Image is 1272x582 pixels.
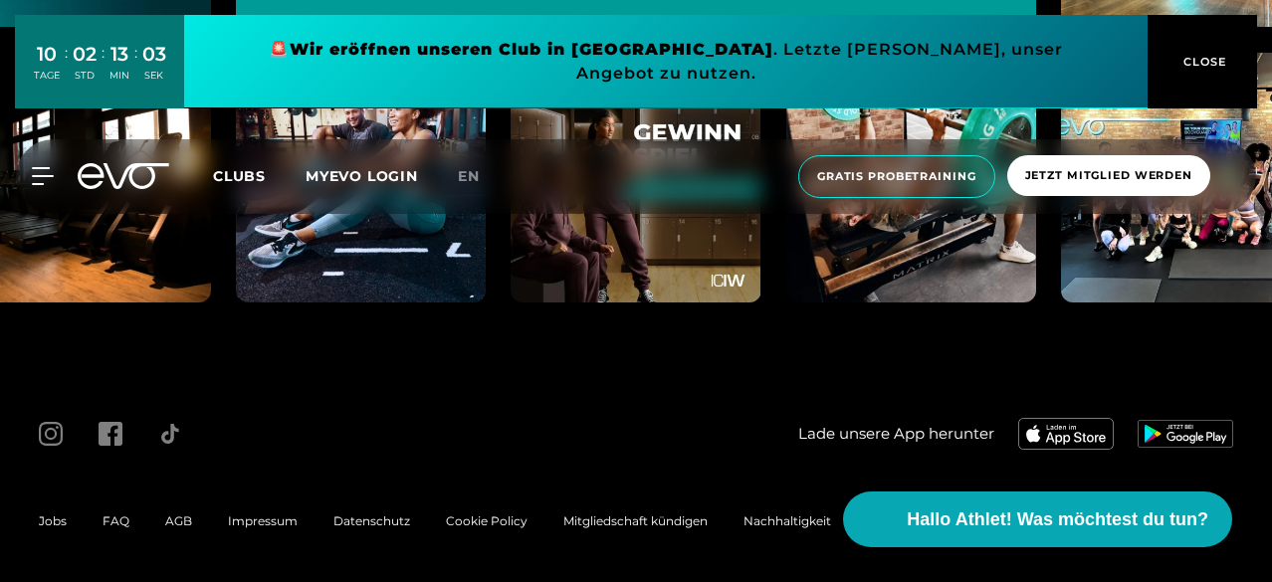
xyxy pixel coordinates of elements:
[102,42,105,95] div: :
[1138,420,1233,448] img: evofitness app
[103,513,129,528] a: FAQ
[73,40,97,69] div: 02
[333,513,410,528] a: Datenschutz
[1178,53,1227,71] span: CLOSE
[1025,167,1192,184] span: Jetzt Mitglied werden
[34,40,60,69] div: 10
[109,69,129,83] div: MIN
[1018,418,1114,450] img: evofitness app
[73,69,97,83] div: STD
[306,167,418,185] a: MYEVO LOGIN
[142,69,166,83] div: SEK
[743,513,831,528] a: Nachhaltigkeit
[792,155,1001,198] a: Gratis Probetraining
[134,42,137,95] div: :
[34,69,60,83] div: TAGE
[213,167,266,185] span: Clubs
[213,166,306,185] a: Clubs
[458,165,504,188] a: en
[907,506,1208,533] span: Hallo Athlet! Was möchtest du tun?
[446,513,528,528] a: Cookie Policy
[109,40,129,69] div: 13
[165,513,192,528] a: AGB
[817,168,976,185] span: Gratis Probetraining
[228,513,298,528] a: Impressum
[39,513,67,528] a: Jobs
[1148,15,1257,108] button: CLOSE
[142,40,166,69] div: 03
[458,167,480,185] span: en
[1001,155,1216,198] a: Jetzt Mitglied werden
[65,42,68,95] div: :
[798,423,994,446] span: Lade unsere App herunter
[843,491,1232,547] button: Hallo Athlet! Was möchtest du tun?
[563,513,708,528] a: Mitgliedschaft kündigen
